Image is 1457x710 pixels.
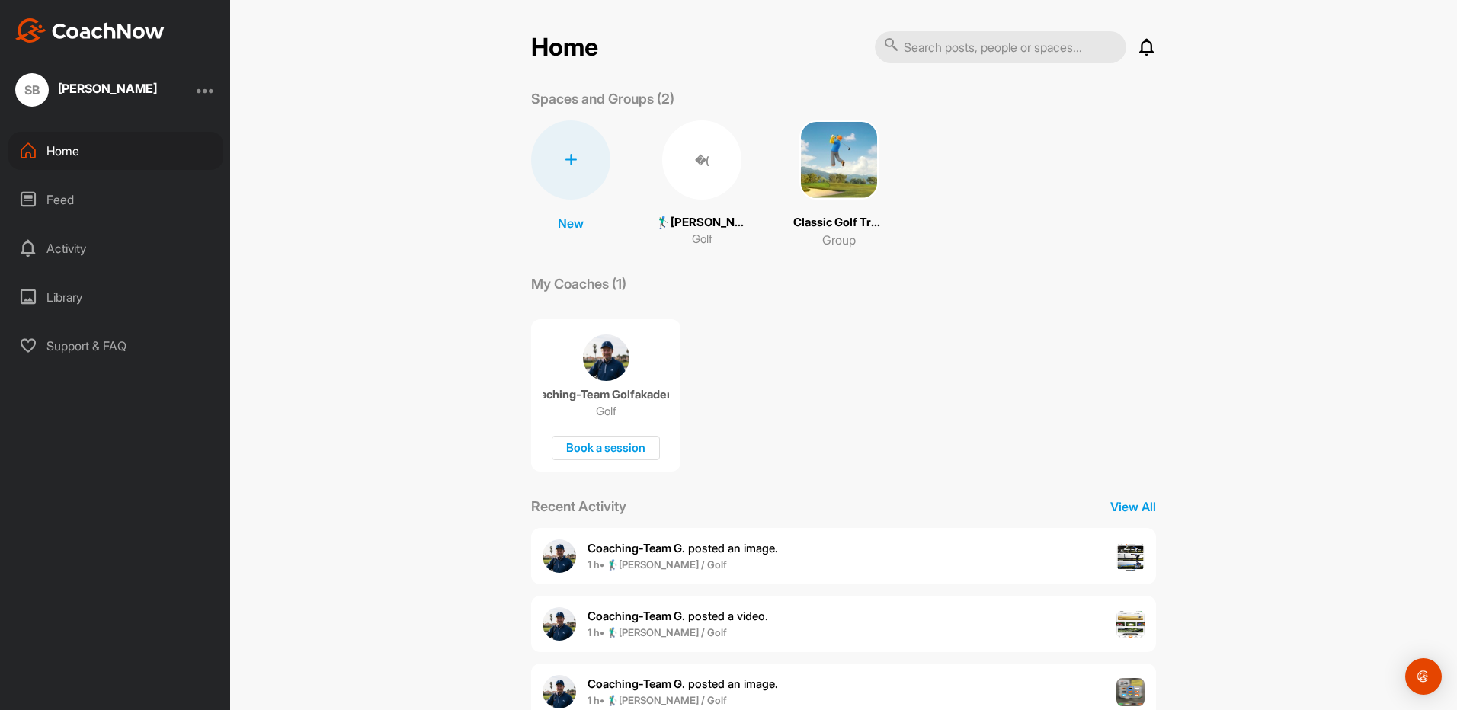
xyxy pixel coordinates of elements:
[543,387,669,402] p: Coaching-Team Golfakademie
[1116,678,1145,707] img: post image
[531,273,626,294] p: My Coaches (1)
[558,214,584,232] p: New
[1116,542,1145,571] img: post image
[588,626,727,638] b: 1 h • 🏌‍♂[PERSON_NAME] / Golf
[588,541,778,555] span: posted an image .
[15,73,49,107] div: SB
[543,539,576,573] img: user avatar
[656,214,748,232] p: 🏌‍♂[PERSON_NAME] (12,9)
[875,31,1126,63] input: Search posts, people or spaces...
[1405,658,1442,695] div: Open Intercom Messenger
[543,607,576,641] img: user avatar
[793,120,885,249] a: Classic Golf Training Gruppe 🏌️‍♂️Group
[588,609,685,623] b: Coaching-Team G.
[793,214,885,232] p: Classic Golf Training Gruppe 🏌️‍♂️
[588,676,778,691] span: posted an image .
[1110,497,1156,516] p: View All
[15,18,165,43] img: CoachNow
[8,278,223,316] div: Library
[531,88,674,109] p: Spaces and Groups (2)
[531,33,598,62] h2: Home
[552,436,660,461] div: Book a session
[588,609,768,623] span: posted a video .
[656,120,748,249] a: �(🏌‍♂[PERSON_NAME] (12,9)Golf
[588,676,685,691] b: Coaching-Team G.
[588,558,727,571] b: 1 h • 🏌‍♂[PERSON_NAME] / Golf
[8,132,223,170] div: Home
[8,327,223,365] div: Support & FAQ
[662,120,741,200] div: �(
[822,231,856,249] p: Group
[799,120,879,200] img: square_940d96c4bb369f85efc1e6d025c58b75.png
[588,541,685,555] b: Coaching-Team G.
[543,675,576,708] img: user avatar
[8,181,223,219] div: Feed
[531,496,626,517] p: Recent Activity
[58,82,157,94] div: [PERSON_NAME]
[1116,610,1145,639] img: post image
[583,334,629,381] img: coach avatar
[692,231,712,248] p: Golf
[588,694,727,706] b: 1 h • 🏌‍♂[PERSON_NAME] / Golf
[8,229,223,267] div: Activity
[596,404,616,419] p: Golf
